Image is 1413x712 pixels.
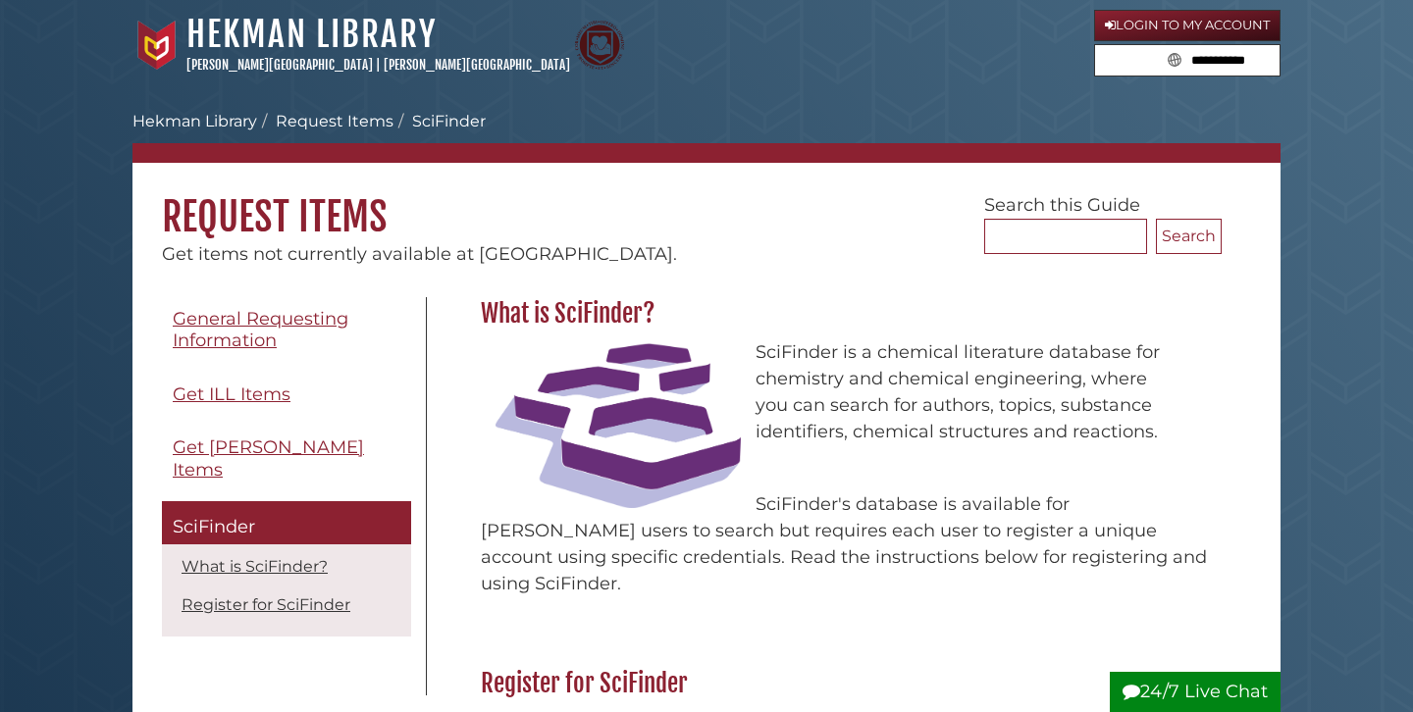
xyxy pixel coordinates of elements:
[162,297,411,363] a: General Requesting Information
[162,297,411,646] div: Guide Pages
[276,112,393,130] a: Request Items
[376,57,381,73] span: |
[162,243,677,265] span: Get items not currently available at [GEOGRAPHIC_DATA].
[1110,672,1281,712] button: 24/7 Live Chat
[162,426,411,491] a: Get [PERSON_NAME] Items
[173,308,348,352] span: General Requesting Information
[575,21,624,70] img: Calvin Theological Seminary
[471,668,1222,699] h2: Register for SciFinder
[1094,10,1281,41] a: Login to My Account
[481,491,1212,597] p: SciFinder's database is available for [PERSON_NAME] users to search but requires each user to reg...
[132,112,257,130] a: Hekman Library
[132,21,182,70] img: Calvin University
[186,13,437,56] a: Hekman Library
[471,298,1222,330] h2: What is SciFinder?
[182,595,350,614] a: Register for SciFinder
[186,57,373,73] a: [PERSON_NAME][GEOGRAPHIC_DATA]
[182,557,328,576] a: What is SciFinder?
[162,501,411,544] a: SciFinder
[173,516,255,537] span: SciFinder
[132,163,1281,241] h1: Request Items
[162,373,411,417] a: Get ILL Items
[1162,45,1187,72] button: Search
[1156,219,1222,254] button: Search
[393,110,486,133] li: SciFinder
[1094,44,1281,77] form: Search library guides, policies, and FAQs.
[173,436,364,481] span: Get [PERSON_NAME] Items
[132,110,1281,163] nav: breadcrumb
[481,339,1212,445] p: SciFinder is a chemical literature database for chemistry and chemical engineering, where you can...
[173,383,290,405] span: Get ILL Items
[384,57,570,73] a: [PERSON_NAME][GEOGRAPHIC_DATA]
